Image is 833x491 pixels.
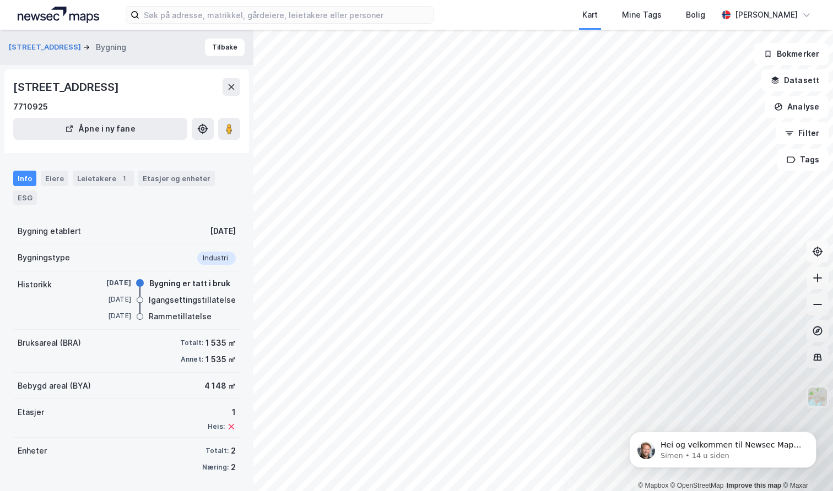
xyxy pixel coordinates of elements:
[87,278,131,288] div: [DATE]
[139,7,434,23] input: Søk på adresse, matrikkel, gårdeiere, leietakere eller personer
[181,355,203,364] div: Annet:
[754,43,829,65] button: Bokmerker
[13,100,48,113] div: 7710925
[670,482,724,489] a: OpenStreetMap
[208,422,225,431] div: Heis:
[777,149,829,171] button: Tags
[18,379,91,392] div: Bebygd areal (BYA)
[18,406,44,419] div: Etasjer
[13,171,36,186] div: Info
[18,7,99,23] img: logo.a4113a55bc3d86da70a041830d287a7e.svg
[231,444,236,457] div: 2
[18,278,52,291] div: Historikk
[13,190,37,205] div: ESG
[87,294,131,304] div: [DATE]
[205,446,229,455] div: Totalt:
[205,353,236,366] div: 1 535 ㎡
[41,171,68,186] div: Eiere
[96,41,126,54] div: Bygning
[686,8,705,21] div: Bolig
[180,339,203,347] div: Totalt:
[73,171,134,186] div: Leietakere
[807,386,828,407] img: Z
[735,8,798,21] div: [PERSON_NAME]
[18,336,81,350] div: Bruksareal (BRA)
[202,463,229,472] div: Næring:
[18,251,70,264] div: Bygningstype
[13,78,121,96] div: [STREET_ADDRESS]
[205,336,236,350] div: 1 535 ㎡
[149,310,212,323] div: Rammetillatelse
[149,277,230,290] div: Bygning er tatt i bruk
[143,173,210,183] div: Etasjer og enheter
[205,39,245,56] button: Tilbake
[582,8,598,21] div: Kart
[210,225,236,238] div: [DATE]
[622,8,662,21] div: Mine Tags
[638,482,668,489] a: Mapbox
[9,42,83,53] button: [STREET_ADDRESS]
[87,311,131,321] div: [DATE]
[18,444,47,457] div: Enheter
[13,118,187,140] button: Åpne i ny fane
[776,122,829,144] button: Filter
[761,69,829,91] button: Datasett
[204,379,236,392] div: 4 148 ㎡
[231,461,236,474] div: 2
[149,293,236,307] div: Igangsettingstillatelse
[208,406,236,419] div: 1
[765,96,829,118] button: Analyse
[18,225,81,238] div: Bygning etablert
[118,173,129,184] div: 1
[727,482,781,489] a: Improve this map
[613,408,833,485] iframe: Intercom notifications melding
